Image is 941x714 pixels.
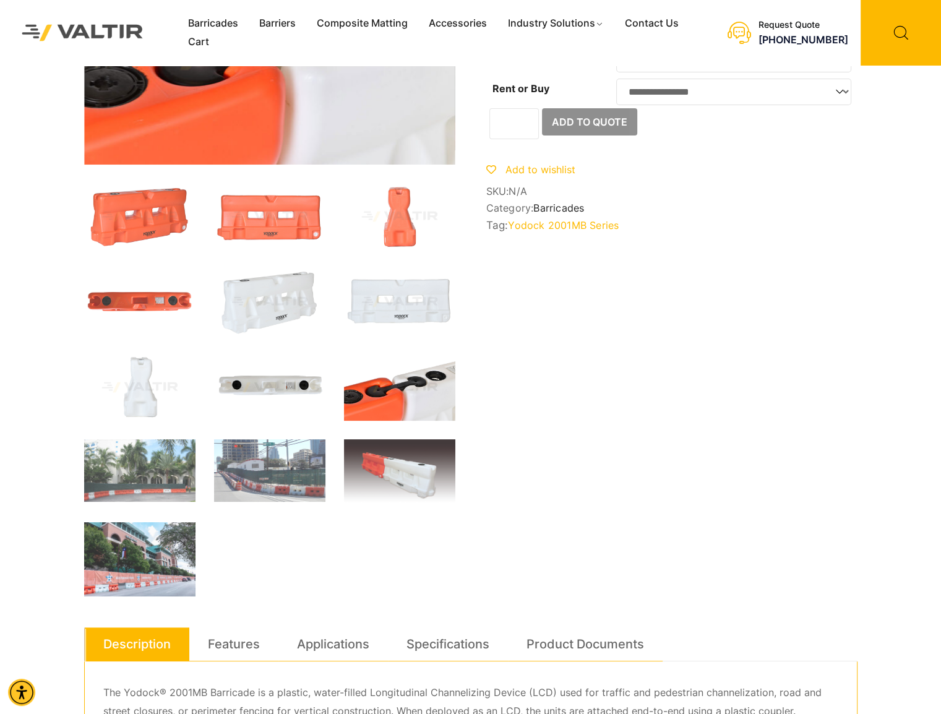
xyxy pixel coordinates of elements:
[406,627,489,661] a: Specifications
[486,219,857,231] span: Tag:
[486,163,575,176] a: Add to wishlist
[84,522,196,596] img: A view of Minute Maid Park with a barrier displaying "Houston Astros" and a Texas flag, surrounde...
[533,202,584,214] a: Barricades
[497,14,614,33] a: Industry Solutions
[344,269,455,335] img: A white plastic barrier with two rectangular openings, featuring the brand name "Yodock" and a logo.
[344,439,455,504] img: A segmented traffic barrier in orange and white, designed for road safety and construction zones.
[297,627,369,661] a: Applications
[214,183,325,250] img: An orange traffic barrier with two rectangular openings and a logo, designed for road safety and ...
[542,108,637,135] button: Add to Quote
[508,219,619,231] a: Yodock 2001MB Series
[178,14,249,33] a: Barricades
[84,354,196,421] img: A white plastic container with a unique shape, likely used for storage or dispensing liquids.
[214,269,325,335] img: A white plastic barrier with a textured surface, designed for traffic control or safety purposes.
[9,12,156,53] img: Valtir Rentals
[344,354,455,421] img: Close-up of two connected plastic containers, one orange and one white, featuring black caps and ...
[486,202,857,214] span: Category:
[486,186,857,197] span: SKU:
[84,183,196,250] img: 2001MB_Org_3Q.jpg
[214,354,325,421] img: A white plastic tank with two black caps and a label on the side, viewed from above.
[505,163,575,176] span: Add to wishlist
[178,33,220,51] a: Cart
[249,14,306,33] a: Barriers
[344,183,455,250] img: An orange traffic cone with a wide base and a tapered top, designed for road safety and traffic m...
[84,439,196,502] img: A construction area with orange and white barriers, surrounded by palm trees and a building in th...
[758,20,848,30] div: Request Quote
[526,627,644,661] a: Product Documents
[8,679,35,706] div: Accessibility Menu
[509,185,527,197] span: N/A
[614,14,689,33] a: Contact Us
[208,627,260,661] a: Features
[214,439,325,502] img: Construction site with traffic barriers, green fencing, and a street sign for Nueces St. in an ur...
[103,627,171,661] a: Description
[418,14,497,33] a: Accessories
[84,269,196,335] img: An orange plastic dock float with two circular openings and a rectangular label on top.
[306,14,418,33] a: Composite Matting
[492,82,549,95] label: Rent or Buy
[758,33,848,46] a: call (888) 496-3625
[489,108,539,139] input: Product quantity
